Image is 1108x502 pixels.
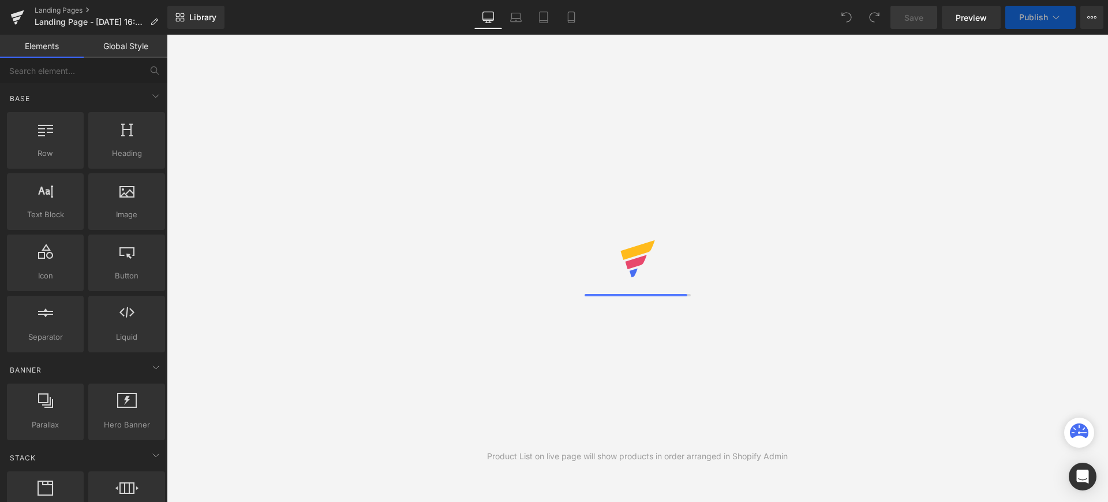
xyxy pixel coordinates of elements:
a: Laptop [502,6,530,29]
span: Liquid [92,331,162,343]
a: New Library [167,6,224,29]
div: Open Intercom Messenger [1069,463,1096,490]
span: Button [92,270,162,282]
span: Separator [10,331,80,343]
span: Text Block [10,209,80,221]
a: Desktop [474,6,502,29]
span: Publish [1019,13,1048,22]
span: Image [92,209,162,221]
span: Hero Banner [92,419,162,431]
button: Undo [835,6,858,29]
a: Tablet [530,6,557,29]
span: Stack [9,452,37,463]
span: Save [904,12,923,24]
span: Heading [92,147,162,159]
button: Publish [1005,6,1076,29]
a: Mobile [557,6,585,29]
a: Preview [942,6,1001,29]
span: Landing Page - [DATE] 16:54:42 [35,17,145,27]
a: Landing Pages [35,6,167,15]
span: Preview [956,12,987,24]
span: Library [189,12,216,23]
div: Product List on live page will show products in order arranged in Shopify Admin [487,450,788,463]
span: Row [10,147,80,159]
span: Banner [9,365,43,375]
span: Icon [10,270,80,282]
a: Global Style [84,35,167,58]
button: Redo [863,6,886,29]
span: Base [9,93,31,104]
button: More [1080,6,1103,29]
span: Parallax [10,419,80,431]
